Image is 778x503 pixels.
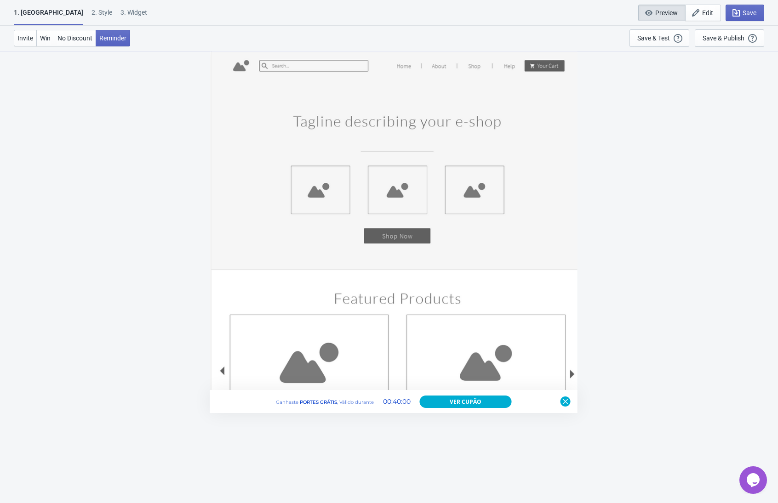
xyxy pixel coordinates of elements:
[92,8,112,24] div: 2 . Style
[57,34,92,42] span: No Discount
[374,397,420,407] div: 00:40:00
[300,399,337,405] span: PORTES GRÁTIS
[638,5,686,21] button: Preview
[36,30,54,46] button: Win
[99,34,126,42] span: Reminder
[637,34,670,42] div: Save & Test
[739,466,769,494] iframe: chat widget
[629,29,689,47] button: Save & Test
[703,34,744,42] div: Save & Publish
[96,30,130,46] button: Reminder
[40,34,51,42] span: Win
[726,5,764,21] button: Save
[276,399,298,405] span: Ganhaste
[54,30,96,46] button: No Discount
[655,9,678,17] span: Preview
[337,399,374,405] span: , Válido durante
[702,9,713,17] span: Edit
[120,8,147,24] div: 3. Widget
[420,396,512,408] button: Ver cupão
[685,5,721,21] button: Edit
[14,8,83,25] div: 1. [GEOGRAPHIC_DATA]
[695,29,764,47] button: Save & Publish
[14,30,37,46] button: Invite
[17,34,33,42] span: Invite
[743,9,756,17] span: Save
